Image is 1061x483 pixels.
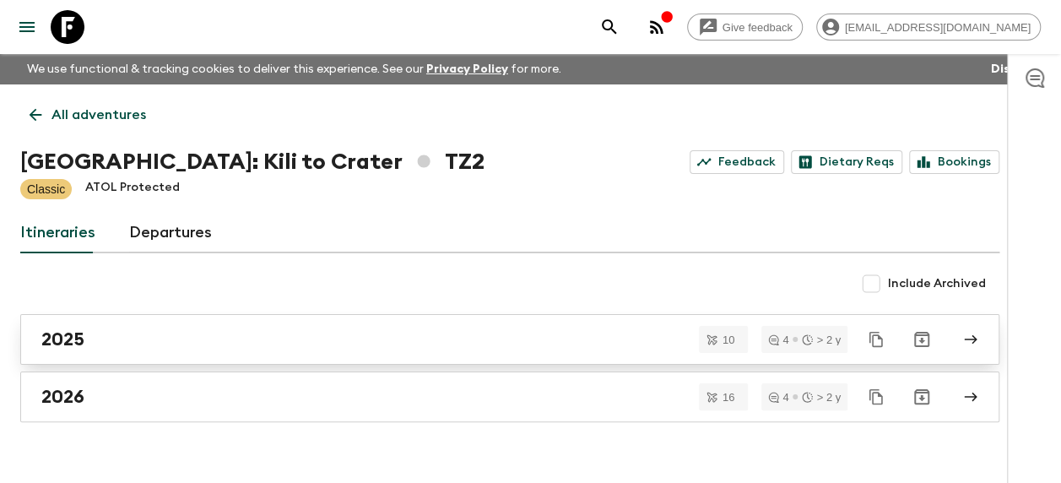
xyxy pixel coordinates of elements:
div: > 2 y [802,334,841,345]
a: Itineraries [20,213,95,253]
button: search adventures [593,10,626,44]
p: ATOL Protected [85,179,180,199]
div: > 2 y [802,392,841,403]
a: 2025 [20,314,999,365]
a: Give feedback [687,14,803,41]
p: We use functional & tracking cookies to deliver this experience. See our for more. [20,54,568,84]
button: Duplicate [861,382,891,412]
span: Give feedback [713,21,802,34]
a: Dietary Reqs [791,150,902,174]
h1: [GEOGRAPHIC_DATA]: Kili to Crater TZ2 [20,145,484,179]
div: 4 [768,392,788,403]
a: Feedback [690,150,784,174]
button: Duplicate [861,324,891,355]
div: [EMAIL_ADDRESS][DOMAIN_NAME] [816,14,1041,41]
a: Privacy Policy [426,63,508,75]
p: All adventures [51,105,146,125]
span: [EMAIL_ADDRESS][DOMAIN_NAME] [836,21,1040,34]
span: 10 [712,334,744,345]
span: Include Archived [888,275,986,292]
p: Classic [27,181,65,198]
button: Dismiss [987,57,1041,81]
h2: 2025 [41,328,84,350]
a: All adventures [20,98,155,132]
a: 2026 [20,372,999,422]
div: 4 [768,334,788,345]
button: Archive [905,323,939,356]
button: menu [10,10,44,44]
h2: 2026 [41,386,84,408]
button: Archive [905,380,939,414]
a: Departures [129,213,212,253]
span: 16 [712,392,744,403]
a: Bookings [909,150,999,174]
